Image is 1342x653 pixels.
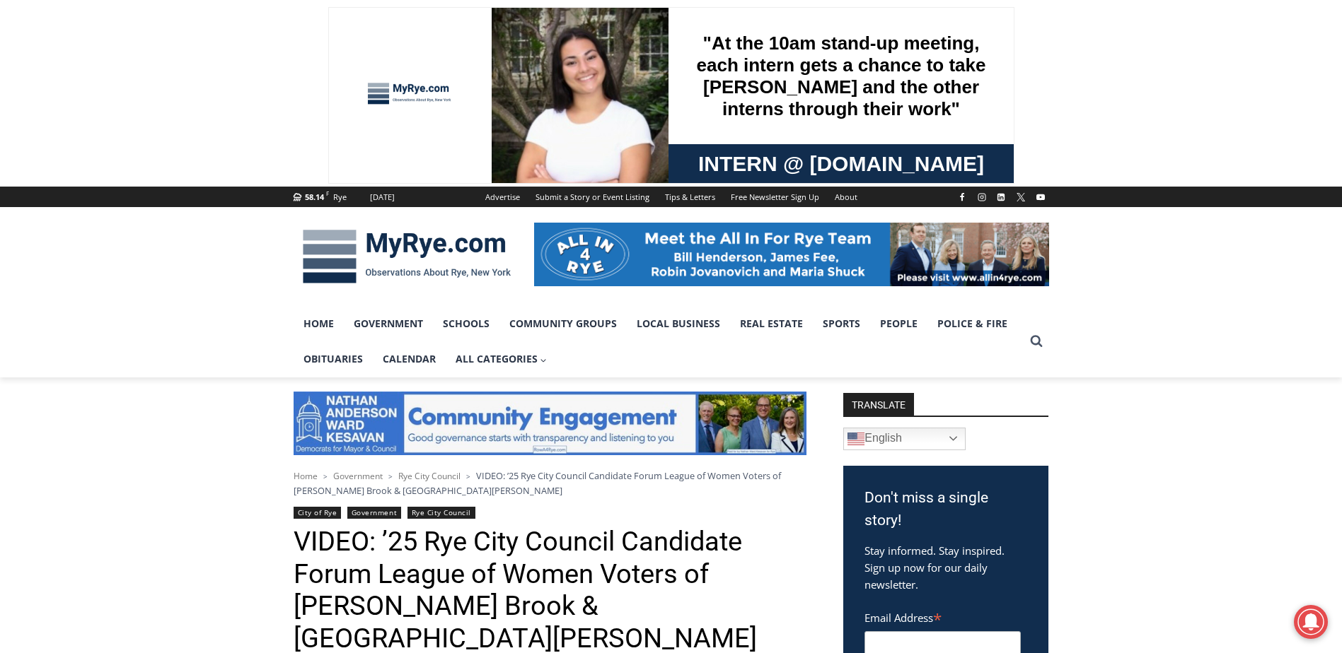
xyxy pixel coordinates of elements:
[954,189,971,206] a: Facebook
[326,189,329,197] span: F
[499,306,627,341] a: Community Groups
[357,1,669,137] div: "At the 10am stand-up meeting, each intern gets a chance to take [PERSON_NAME] and the other inte...
[973,189,990,206] a: Instagram
[927,306,1017,341] a: Police & Fire
[466,471,470,481] span: >
[1024,329,1049,354] button: View Search Form
[864,604,1021,629] label: Email Address
[294,470,318,482] a: Home
[294,341,373,377] a: Obituaries
[478,187,865,207] nav: Secondary Navigation
[657,187,723,207] a: Tips & Letters
[294,469,806,498] nav: Breadcrumbs
[478,187,528,207] a: Advertise
[407,507,475,519] a: Rye City Council
[627,306,730,341] a: Local Business
[864,542,1027,593] p: Stay informed. Stay inspired. Sign up now for our daily newsletter.
[534,223,1049,286] img: All in for Rye
[1012,189,1029,206] a: X
[1032,189,1049,206] a: YouTube
[827,187,865,207] a: About
[305,192,324,202] span: 58.14
[848,430,864,447] img: en
[323,471,328,481] span: >
[294,469,781,496] span: VIDEO: ’25 Rye City Council Candidate Forum League of Women Voters of [PERSON_NAME] Brook & [GEOG...
[344,306,433,341] a: Government
[294,507,342,519] a: City of Rye
[294,220,520,293] img: MyRye.com
[870,306,927,341] a: People
[398,470,461,482] a: Rye City Council
[294,306,1024,377] nav: Primary Navigation
[730,306,813,341] a: Real Estate
[993,189,1010,206] a: Linkedin
[864,487,1027,531] h3: Don't miss a single story!
[446,341,557,377] button: Child menu of All Categories
[333,470,383,482] a: Government
[813,306,870,341] a: Sports
[370,191,395,204] div: [DATE]
[528,187,657,207] a: Submit a Story or Event Listing
[370,141,656,172] span: Intern @ [DOMAIN_NAME]
[388,471,393,481] span: >
[843,428,966,450] a: English
[723,187,827,207] a: Free Newsletter Sign Up
[347,507,401,519] a: Government
[333,191,347,204] div: Rye
[294,306,344,341] a: Home
[340,137,686,176] a: Intern @ [DOMAIN_NAME]
[843,393,914,416] strong: TRANSLATE
[373,341,446,377] a: Calendar
[433,306,499,341] a: Schools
